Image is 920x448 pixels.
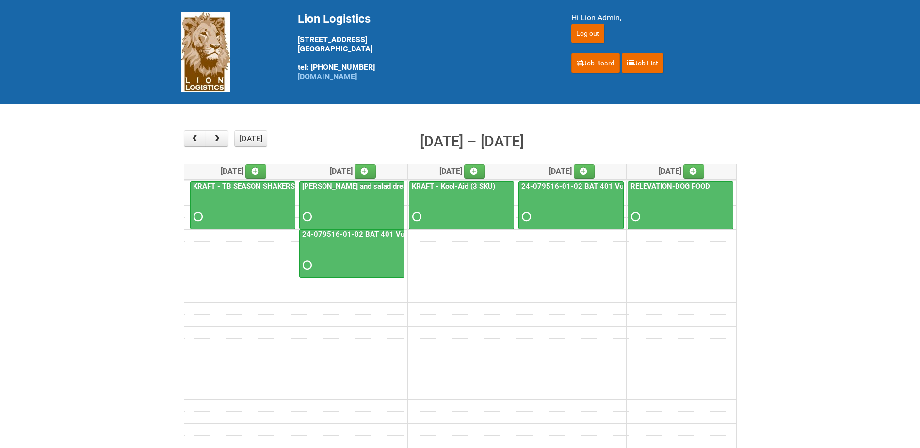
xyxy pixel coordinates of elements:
[518,181,624,230] a: 24-079516-01-02 BAT 401 Vuse Box RCT
[191,182,297,191] a: KRAFT - TB SEASON SHAKERS
[298,72,357,81] a: [DOMAIN_NAME]
[181,12,230,92] img: Lion Logistics
[522,213,529,220] span: Requested
[420,130,524,153] h2: [DATE] – [DATE]
[683,164,705,179] a: Add an event
[412,213,419,220] span: Requested
[194,213,200,220] span: Requested
[298,12,371,26] span: Lion Logistics
[631,213,638,220] span: Requested
[464,164,485,179] a: Add an event
[519,182,664,191] a: 24-079516-01-02 BAT 401 Vuse Box RCT
[629,182,712,191] a: RELEVATION-DOG FOOD
[299,181,404,230] a: [PERSON_NAME] and salad dressing
[303,213,309,220] span: Requested
[574,164,595,179] a: Add an event
[622,53,663,73] a: Job List
[355,164,376,179] a: Add an event
[659,166,705,176] span: [DATE]
[234,130,267,147] button: [DATE]
[439,166,485,176] span: [DATE]
[221,166,267,176] span: [DATE]
[300,182,423,191] a: [PERSON_NAME] and salad dressing
[571,12,739,24] div: Hi Lion Admin,
[298,12,547,81] div: [STREET_ADDRESS] [GEOGRAPHIC_DATA] tel: [PHONE_NUMBER]
[300,230,445,239] a: 24-079516-01-02 BAT 401 Vuse Box RCT
[409,181,514,230] a: KRAFT - Kool-Aid (3 SKU)
[190,181,295,230] a: KRAFT - TB SEASON SHAKERS
[410,182,497,191] a: KRAFT - Kool-Aid (3 SKU)
[181,47,230,56] a: Lion Logistics
[571,24,604,43] input: Log out
[303,262,309,269] span: Requested
[571,53,620,73] a: Job Board
[628,181,733,230] a: RELEVATION-DOG FOOD
[330,166,376,176] span: [DATE]
[549,166,595,176] span: [DATE]
[245,164,267,179] a: Add an event
[299,229,404,278] a: 24-079516-01-02 BAT 401 Vuse Box RCT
